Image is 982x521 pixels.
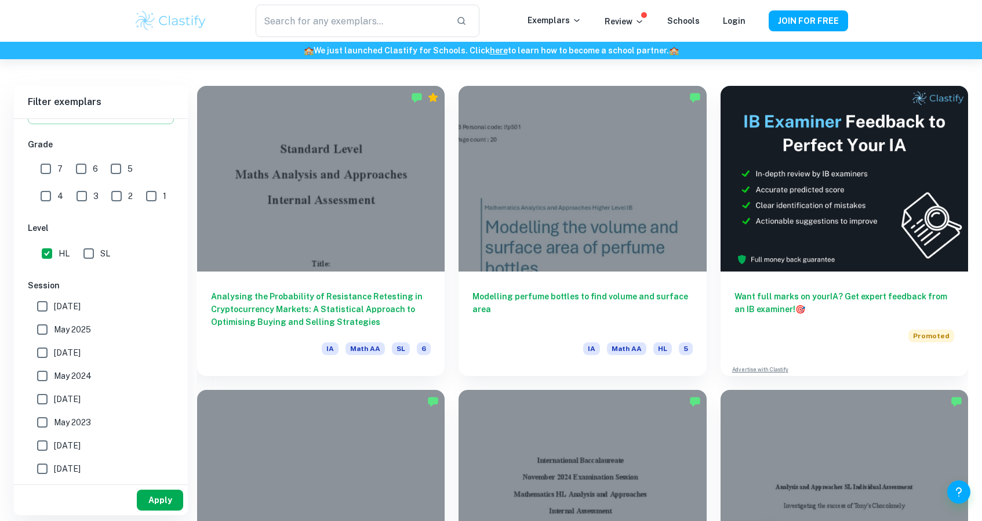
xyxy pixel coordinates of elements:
span: 6 [93,162,98,175]
h6: Analysing the Probability of Resistance Retesting in Cryptocurrency Markets: A Statistical Approa... [211,290,431,328]
span: 🎯 [795,305,805,314]
h6: Level [28,222,174,234]
span: HL [59,247,70,260]
span: IA [583,342,600,355]
a: Schools [667,16,700,26]
span: 🏫 [304,46,314,55]
span: [DATE] [54,462,81,475]
span: Math AA [345,342,385,355]
button: Help and Feedback [947,480,970,504]
h6: Filter exemplars [14,86,188,118]
h6: Grade [28,138,174,151]
span: [DATE] [54,393,81,406]
button: JOIN FOR FREE [769,10,848,31]
img: Clastify logo [134,9,208,32]
span: Math AA [607,342,646,355]
img: Marked [411,92,423,103]
button: Apply [137,490,183,511]
span: 5 [128,162,133,175]
a: Modelling perfume bottles to find volume and surface areaIAMath AAHL5 [459,86,706,376]
span: 2 [128,190,133,202]
span: 7 [57,162,63,175]
img: Marked [689,92,701,103]
span: Promoted [908,330,954,342]
h6: Session [28,279,174,292]
a: Analysing the Probability of Resistance Retesting in Cryptocurrency Markets: A Statistical Approa... [197,86,445,376]
img: Marked [689,396,701,407]
h6: Modelling perfume bottles to find volume and surface area [472,290,692,328]
span: 🏫 [669,46,679,55]
h6: Want full marks on your IA ? Get expert feedback from an IB examiner! [734,290,954,316]
a: Login [723,16,745,26]
a: Advertise with Clastify [732,366,788,374]
input: Search for any exemplars... [256,5,447,37]
a: here [490,46,508,55]
span: May 2023 [54,416,91,429]
p: Exemplars [528,14,581,27]
span: 3 [93,190,99,202]
img: Thumbnail [721,86,968,272]
span: SL [392,342,410,355]
span: 1 [163,190,166,202]
span: 6 [417,342,431,355]
div: Premium [427,92,439,103]
span: SL [100,247,110,260]
span: 5 [679,342,693,355]
span: May 2024 [54,370,92,382]
span: [DATE] [54,300,81,313]
img: Marked [951,396,962,407]
a: Want full marks on yourIA? Get expert feedback from an IB examiner!PromotedAdvertise with Clastify [721,86,968,376]
span: 4 [57,190,63,202]
span: [DATE] [54,346,81,359]
span: HL [653,342,672,355]
span: IA [322,342,339,355]
span: May 2025 [54,323,91,336]
h6: We just launched Clastify for Schools. Click to learn how to become a school partner. [2,44,980,57]
p: Review [605,15,644,28]
span: [DATE] [54,439,81,452]
img: Marked [427,396,439,407]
